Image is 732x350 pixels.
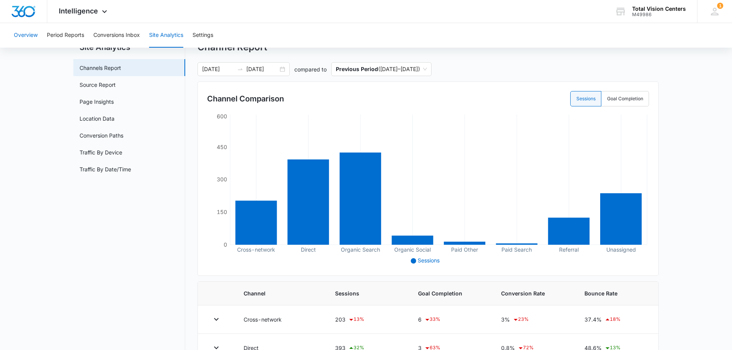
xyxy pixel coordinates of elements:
[14,23,38,48] button: Overview
[80,81,116,89] a: Source Report
[584,315,646,324] div: 37.4%
[335,315,400,324] div: 203
[210,313,222,325] button: Toggle Row Expanded
[559,246,579,253] tspan: Referral
[80,64,121,72] a: Channels Report
[418,257,440,264] span: Sessions
[336,63,427,76] span: ( [DATE] – [DATE] )
[207,93,284,105] h3: Channel Comparison
[244,289,317,297] span: Channel
[341,246,380,253] tspan: Organic Search
[80,131,123,139] a: Conversion Paths
[570,91,601,106] label: Sessions
[193,23,213,48] button: Settings
[348,315,364,324] div: 13 %
[335,289,400,297] span: Sessions
[149,23,183,48] button: Site Analytics
[202,65,234,73] input: Start date
[246,65,278,73] input: End date
[451,246,478,253] tspan: Paid Other
[80,148,122,156] a: Traffic By Device
[501,315,566,324] div: 3%
[501,289,566,297] span: Conversion Rate
[336,66,378,72] p: Previous Period
[80,98,114,106] a: Page Insights
[237,246,275,253] tspan: Cross-network
[606,246,636,253] tspan: Unassigned
[501,246,532,253] tspan: Paid Search
[717,3,723,9] div: notifications count
[294,65,327,73] p: compared to
[224,241,227,248] tspan: 0
[604,315,621,324] div: 18 %
[418,315,483,324] div: 6
[217,176,227,182] tspan: 300
[632,12,686,17] div: account id
[301,246,316,253] tspan: Direct
[717,3,723,9] span: 1
[217,113,227,119] tspan: 600
[632,6,686,12] div: account name
[47,23,84,48] button: Period Reports
[601,91,649,106] label: Goal Completion
[424,315,440,324] div: 33 %
[59,7,98,15] span: Intelligence
[217,209,227,215] tspan: 150
[584,289,646,297] span: Bounce Rate
[513,315,529,324] div: 23 %
[80,114,115,123] a: Location Data
[237,66,243,72] span: swap-right
[80,165,131,173] a: Traffic By Date/Time
[394,246,431,253] tspan: Organic Social
[418,289,483,297] span: Goal Completion
[234,305,326,334] td: Cross-network
[93,23,140,48] button: Conversions Inbox
[217,144,227,150] tspan: 450
[237,66,243,72] span: to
